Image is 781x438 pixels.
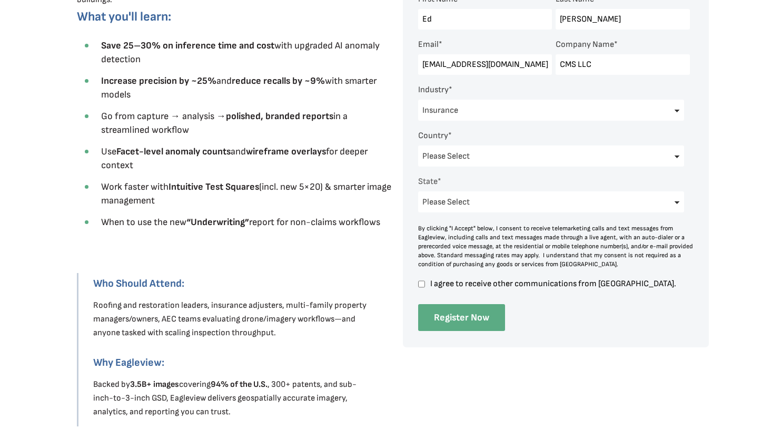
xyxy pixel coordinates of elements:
span: Industry [418,85,449,95]
span: Work faster with (incl. new 5×20) & smarter image management [101,181,391,206]
span: I agree to receive other communications from [GEOGRAPHIC_DATA]. [429,279,690,288]
span: with upgraded AI anomaly detection [101,40,380,65]
span: Roofing and restoration leaders, insurance adjusters, multi-family property managers/owners, AEC ... [93,300,367,338]
strong: reduce recalls by ~9% [232,75,325,86]
strong: Why Eagleview: [93,356,164,369]
span: Email [418,40,439,50]
input: Register Now [418,304,505,331]
span: State [418,177,438,187]
strong: Facet-level anomaly counts [116,146,231,157]
strong: 94% of the U.S. [211,379,268,390]
strong: Who Should Attend: [93,277,184,290]
strong: Save 25–30% on inference time and cost [101,40,274,51]
strong: “Underwriting” [186,217,249,228]
span: When to use the new report for non-claims workflows [101,217,380,228]
span: and with smarter models [101,75,377,100]
strong: wireframe overlays [246,146,326,157]
strong: 3.5B+ images [130,379,179,390]
span: What you'll learn: [77,9,171,24]
span: Use and for deeper context [101,146,368,171]
input: I agree to receive other communications from [GEOGRAPHIC_DATA]. [418,279,425,289]
span: Go from capture → analysis → in a streamlined workflow [101,111,348,135]
span: Backed by covering , 300+ patents, and sub-inch-to-3-inch GSD, Eagleview delivers geospatially ac... [93,379,357,417]
strong: Increase precision by ~25% [101,75,216,86]
span: Company Name [556,40,614,50]
div: By clicking "I Accept" below, I consent to receive telemarketing calls and text messages from Eag... [418,224,694,269]
strong: polished, branded reports [226,111,333,122]
span: Country [418,131,448,141]
strong: Intuitive Test Squares [169,181,259,192]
